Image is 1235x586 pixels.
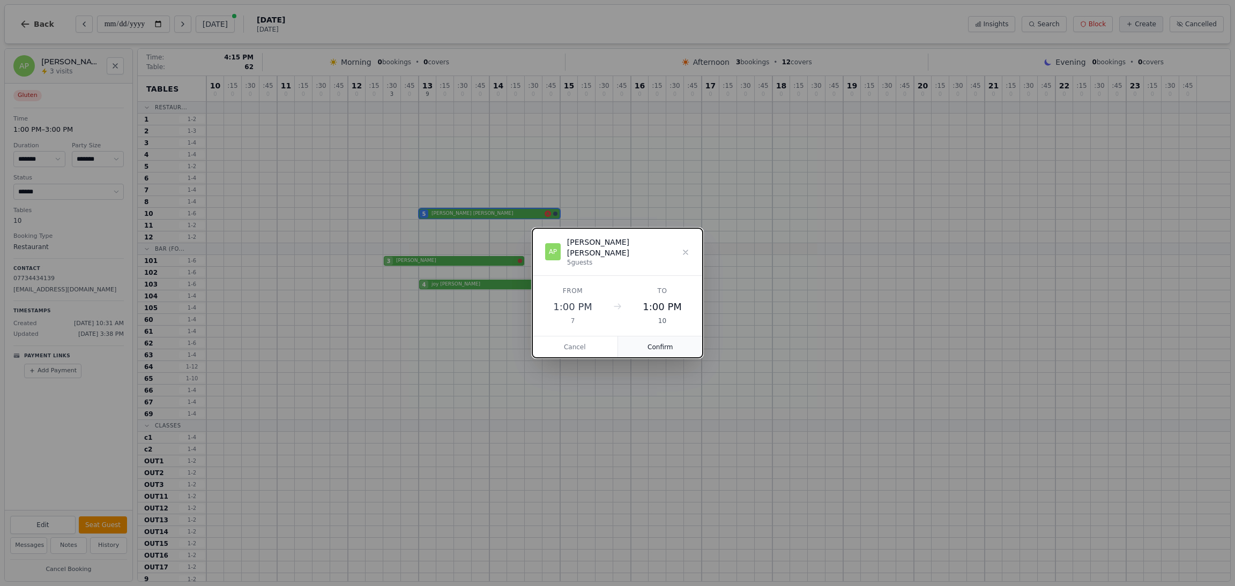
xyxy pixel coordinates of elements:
div: 10 [635,317,690,325]
div: 5 guests [567,258,681,267]
div: From [545,287,600,295]
div: 1:00 PM [545,299,600,314]
div: 7 [545,317,600,325]
div: [PERSON_NAME] [PERSON_NAME] [567,237,681,258]
button: Cancel [532,336,618,358]
button: Confirm [618,336,703,358]
div: 1:00 PM [635,299,690,314]
div: To [635,287,690,295]
div: AP [545,243,561,260]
